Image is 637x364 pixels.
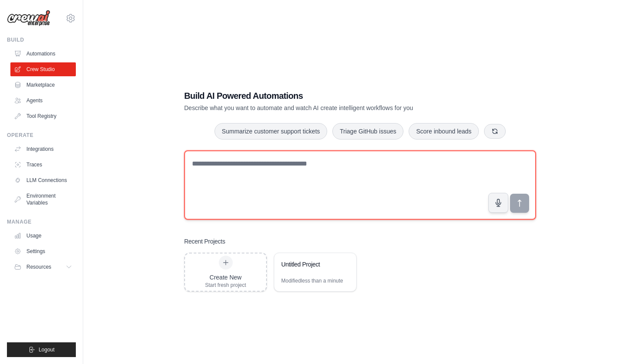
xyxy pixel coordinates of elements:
[7,36,76,43] div: Build
[26,263,51,270] span: Resources
[281,260,341,269] div: Untitled Project
[484,124,506,139] button: Get new suggestions
[7,342,76,357] button: Logout
[10,62,76,76] a: Crew Studio
[10,173,76,187] a: LLM Connections
[10,189,76,210] a: Environment Variables
[10,109,76,123] a: Tool Registry
[184,237,225,246] h3: Recent Projects
[594,322,637,364] iframe: Chat Widget
[7,132,76,139] div: Operate
[409,123,479,140] button: Score inbound leads
[184,90,475,102] h1: Build AI Powered Automations
[332,123,403,140] button: Triage GitHub issues
[10,260,76,274] button: Resources
[10,142,76,156] a: Integrations
[281,277,343,284] div: Modified less than a minute
[7,10,50,26] img: Logo
[10,94,76,107] a: Agents
[39,346,55,353] span: Logout
[10,47,76,61] a: Automations
[205,282,246,289] div: Start fresh project
[488,193,508,213] button: Click to speak your automation idea
[205,273,246,282] div: Create New
[184,104,475,112] p: Describe what you want to automate and watch AI create intelligent workflows for you
[10,244,76,258] a: Settings
[10,158,76,172] a: Traces
[7,218,76,225] div: Manage
[10,229,76,243] a: Usage
[10,78,76,92] a: Marketplace
[214,123,327,140] button: Summarize customer support tickets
